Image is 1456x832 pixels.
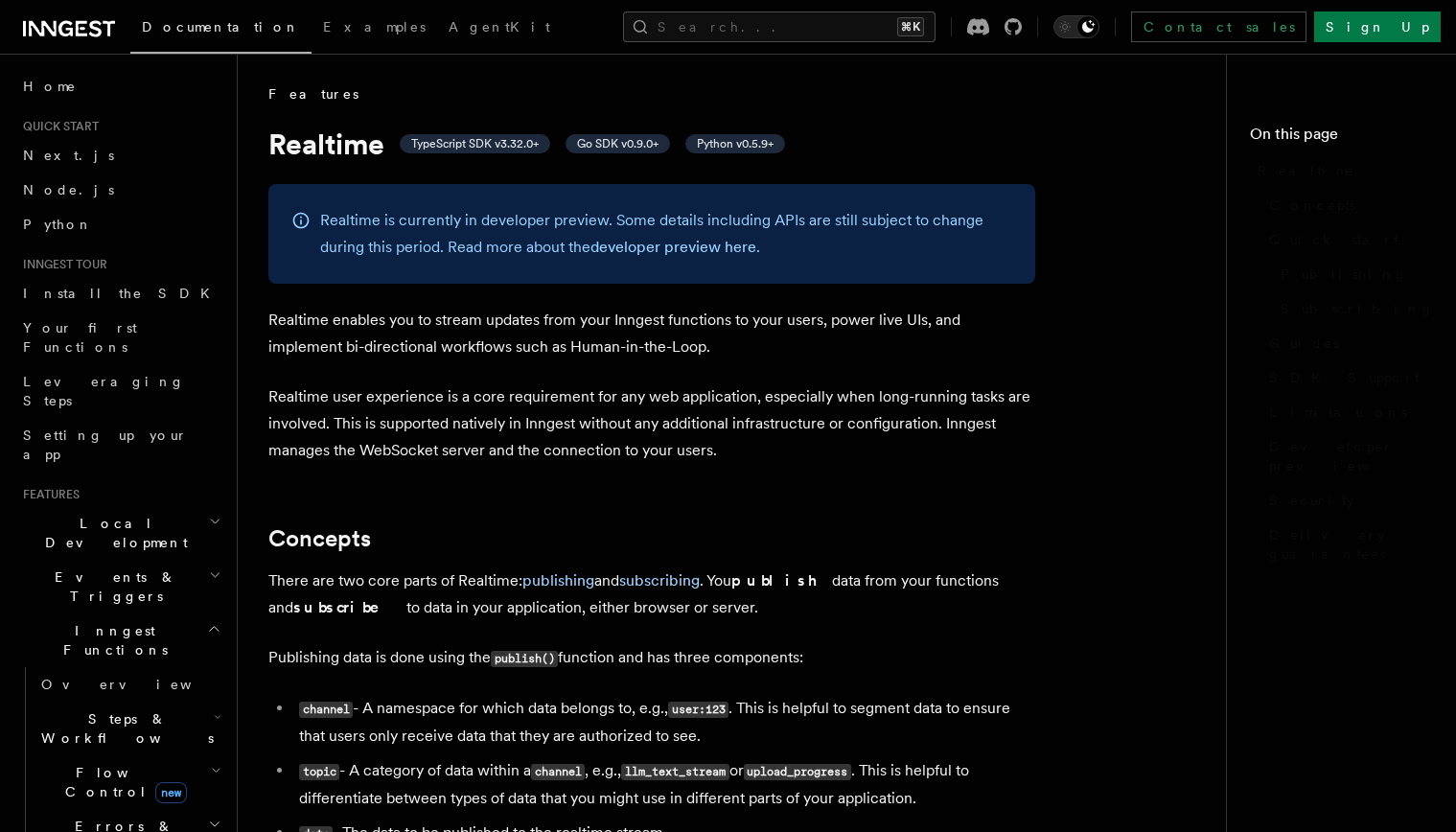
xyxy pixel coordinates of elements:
[1250,123,1433,153] h4: On this page
[1269,491,1354,510] span: Security
[1269,196,1355,215] span: Concepts
[1261,395,1433,429] a: Limitations
[1281,299,1434,318] span: Subscribing
[15,364,225,418] a: Leveraging Steps
[268,567,1035,621] p: There are two core parts of Realtime: and . You data from your functions and to data in your appl...
[531,764,585,780] code: channel
[590,238,756,256] a: developer preview here
[1261,518,1433,571] a: Delivery guarantees
[23,182,114,197] span: Node.js
[1258,161,1355,180] span: Realtime
[268,84,358,104] span: Features
[34,709,214,748] span: Steps & Workflows
[23,286,221,301] span: Install the SDK
[15,613,225,667] button: Inngest Functions
[522,571,594,589] a: publishing
[897,17,924,36] kbd: ⌘K
[23,77,77,96] span: Home
[23,428,188,462] span: Setting up your app
[23,374,185,408] span: Leveraging Steps
[15,567,209,606] span: Events & Triggers
[268,525,371,552] a: Concepts
[320,207,1012,261] p: Realtime is currently in developer preview. Some details including APIs are still subject to chan...
[15,311,225,364] a: Your first Functions
[1261,326,1433,360] a: Guides
[1269,403,1407,422] span: Limitations
[15,138,225,173] a: Next.js
[1261,360,1433,395] a: SDK Support
[1269,368,1420,387] span: SDK Support
[15,276,225,311] a: Install the SDK
[1273,291,1433,326] a: Subscribing
[23,217,93,232] span: Python
[1261,222,1433,257] a: Quick start
[731,571,832,589] strong: publish
[299,702,353,718] code: channel
[268,127,1035,161] h1: Realtime
[23,320,137,355] span: Your first Functions
[491,651,558,667] code: publish()
[1261,483,1433,518] a: Security
[15,119,99,134] span: Quick start
[34,755,225,809] button: Flow Controlnew
[15,514,209,552] span: Local Development
[268,644,1035,672] p: Publishing data is done using the function and has three components:
[668,702,728,718] code: user:123
[621,764,728,780] code: llm_text_stream
[449,19,550,35] span: AgentKit
[1053,15,1099,38] button: Toggle dark mode
[293,598,406,616] strong: subscribe
[34,702,225,755] button: Steps & Workflows
[437,6,562,52] a: AgentKit
[1269,230,1398,249] span: Quick start
[623,12,936,42] button: Search...⌘K
[142,19,300,35] span: Documentation
[1281,265,1408,284] span: Publishing
[15,621,207,659] span: Inngest Functions
[15,207,225,242] a: Python
[323,19,426,35] span: Examples
[130,6,312,54] a: Documentation
[1261,188,1433,222] a: Concepts
[411,136,539,151] span: TypeScript SDK v3.32.0+
[23,148,114,163] span: Next.js
[15,257,107,272] span: Inngest tour
[1269,437,1433,475] span: Developer preview
[268,383,1035,464] p: Realtime user experience is a core requirement for any web application, especially when long-runn...
[577,136,659,151] span: Go SDK v0.9.0+
[744,764,851,780] code: upload_progress
[15,487,80,502] span: Features
[1269,334,1339,353] span: Guides
[34,763,211,801] span: Flow Control
[268,307,1035,360] p: Realtime enables you to stream updates from your Inngest functions to your users, power live UIs,...
[697,136,774,151] span: Python v0.5.9+
[312,6,437,52] a: Examples
[293,695,1035,750] li: - A namespace for which data belongs to, e.g., . This is helpful to segment data to ensure that u...
[1273,257,1433,291] a: Publishing
[299,764,339,780] code: topic
[15,418,225,472] a: Setting up your app
[1131,12,1306,42] a: Contact sales
[15,69,225,104] a: Home
[15,560,225,613] button: Events & Triggers
[15,506,225,560] button: Local Development
[41,677,239,692] span: Overview
[155,782,187,803] span: new
[1261,429,1433,483] a: Developer preview
[1269,525,1433,564] span: Delivery guarantees
[1314,12,1441,42] a: Sign Up
[1250,153,1433,188] a: Realtime
[619,571,700,589] a: subscribing
[34,667,225,702] a: Overview
[293,757,1035,812] li: - A category of data within a , e.g., or . This is helpful to differentiate between types of data...
[15,173,225,207] a: Node.js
